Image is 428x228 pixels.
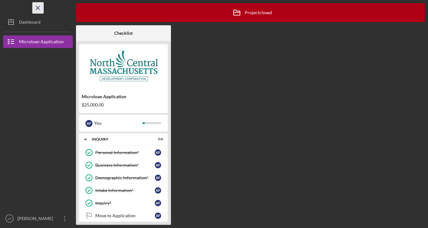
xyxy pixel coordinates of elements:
[95,188,155,193] div: Intake Information*
[82,171,165,184] a: Demographic Information*AF
[155,187,161,194] div: A F
[3,35,73,48] button: Microloan Application
[94,118,142,129] div: You
[92,137,147,141] div: INQUIRY
[79,47,168,85] img: Product logo
[229,5,272,21] div: Project closed
[19,35,64,50] div: Microloan Application
[82,209,165,222] a: Move to ApplicationAF
[155,213,161,219] div: A F
[16,212,57,226] div: [PERSON_NAME]
[82,146,165,159] a: Personal Information*AF
[95,150,155,155] div: Personal Information*
[82,159,165,171] a: Business Information*AF
[3,16,73,28] button: Dashboard
[155,175,161,181] div: A F
[82,102,165,107] div: $25,000.00
[95,163,155,168] div: Business Information*
[95,175,155,180] div: Demographic Information*
[155,200,161,206] div: A F
[82,197,165,209] a: Inquiry*AF
[3,212,73,225] button: AF[PERSON_NAME]
[85,120,92,127] div: A F
[8,217,11,220] text: AF
[114,31,133,36] b: Checklist
[152,137,163,141] div: 5 / 6
[155,162,161,168] div: A F
[82,94,165,99] div: Microloan Application
[95,213,155,218] div: Move to Application
[155,149,161,156] div: A F
[82,184,165,197] a: Intake Information*AF
[95,201,155,206] div: Inquiry*
[19,16,41,30] div: Dashboard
